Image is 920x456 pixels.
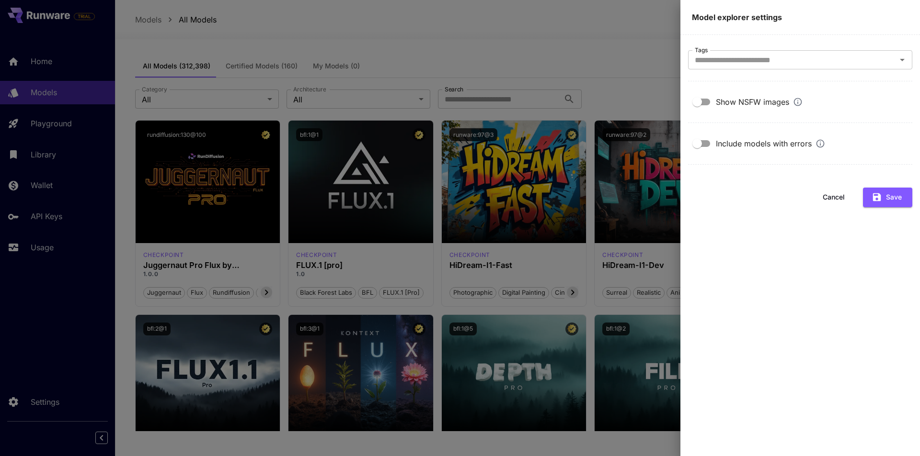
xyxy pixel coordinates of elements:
button: Open [896,53,909,67]
button: Cancel [812,188,855,207]
svg: This option will display nsfw images [793,97,803,107]
div: Show NSFW images [716,96,803,108]
p: Model explorer settings [692,11,908,23]
button: Save [863,188,912,207]
label: Tags [695,46,708,54]
div: Include models with errors [716,138,825,149]
svg: This option will show up models that might be broken [816,139,825,148]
